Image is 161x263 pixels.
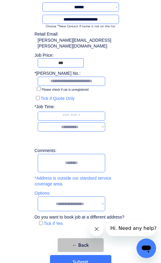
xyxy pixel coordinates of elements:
label: Tick if Yes [44,221,63,226]
iframe: Message from company [106,221,156,236]
div: *[PERSON_NAME] No.: [35,71,81,77]
div: Do you want to book job at a different address? [35,214,129,220]
label: Tick if Quote Only [41,96,75,101]
div: *Job Time: [35,104,59,110]
iframe: Close message [90,222,104,236]
div: Retail Email: [35,31,133,37]
label: Please check if car is unregistered [42,88,88,91]
div: Options: [35,190,59,196]
div: *Address is outside our standard service coverage area. [35,175,127,187]
div: Choose *New Contact if name is not on the list [42,24,119,28]
div: [PERSON_NAME][EMAIL_ADDRESS][PERSON_NAME][DOMAIN_NAME] [38,37,127,49]
iframe: Button to launch messaging window [136,238,156,258]
div: Comments: [35,148,59,154]
button: ← Back [58,238,104,252]
div: Job Price: [35,52,133,59]
span: Hi. Need any help? [4,5,51,10]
